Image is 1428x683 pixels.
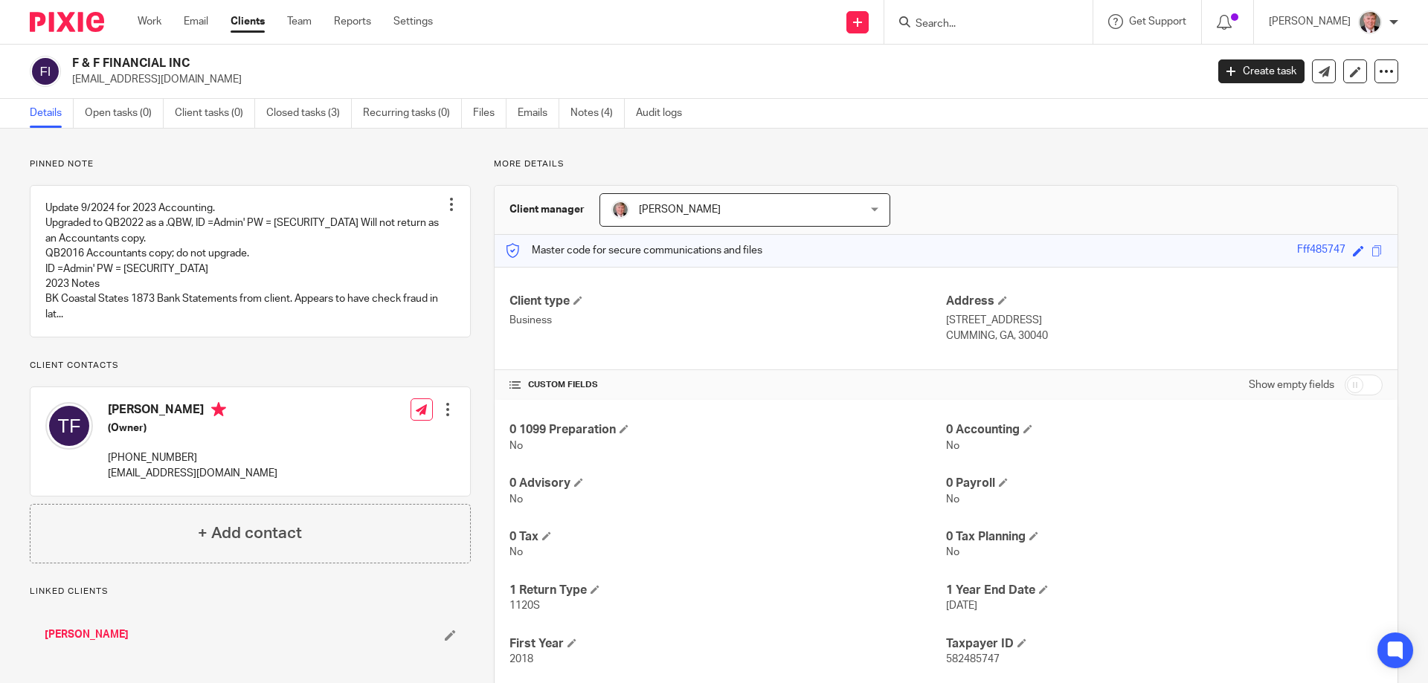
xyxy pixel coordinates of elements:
[509,583,946,598] h4: 1 Return Type
[30,56,61,87] img: svg%3E
[946,547,959,557] span: No
[509,547,523,557] span: No
[211,402,226,417] i: Primary
[946,583,1383,598] h4: 1 Year End Date
[509,476,946,491] h4: 0 Advisory
[639,204,721,215] span: [PERSON_NAME]
[45,627,129,642] a: [PERSON_NAME]
[30,99,74,128] a: Details
[946,494,959,505] span: No
[72,56,971,71] h2: F & F FINANCIAL INC
[946,441,959,451] span: No
[509,379,946,391] h4: CUSTOM FIELDS
[509,654,533,664] span: 2018
[570,99,625,128] a: Notes (4)
[509,601,540,611] span: 1120S
[45,402,93,450] img: svg%3E
[509,494,523,505] span: No
[108,402,277,421] h4: [PERSON_NAME]
[611,201,629,219] img: cd2011-crop.jpg
[509,422,946,438] h4: 0 1099 Preparation
[184,14,208,29] a: Email
[1269,14,1351,29] p: [PERSON_NAME]
[509,636,946,652] h4: First Year
[1218,59,1305,83] a: Create task
[287,14,312,29] a: Team
[30,158,471,170] p: Pinned note
[175,99,255,128] a: Client tasks (0)
[473,99,506,128] a: Files
[1358,10,1382,34] img: cd2011-crop.jpg
[85,99,164,128] a: Open tasks (0)
[509,441,523,451] span: No
[946,313,1383,328] p: [STREET_ADDRESS]
[946,294,1383,309] h4: Address
[266,99,352,128] a: Closed tasks (3)
[914,18,1048,31] input: Search
[946,601,977,611] span: [DATE]
[393,14,433,29] a: Settings
[506,243,762,258] p: Master code for secure communications and files
[636,99,693,128] a: Audit logs
[1129,16,1186,27] span: Get Support
[1297,242,1345,259] div: Fff485747
[138,14,161,29] a: Work
[198,522,302,545] h4: + Add contact
[108,466,277,481] p: [EMAIL_ADDRESS][DOMAIN_NAME]
[946,328,1383,343] p: CUMMING, GA, 30040
[509,294,946,309] h4: Client type
[231,14,265,29] a: Clients
[509,529,946,545] h4: 0 Tax
[30,12,104,32] img: Pixie
[946,476,1383,491] h4: 0 Payroll
[30,360,471,372] p: Client contacts
[108,421,277,436] h5: (Owner)
[494,158,1398,170] p: More details
[509,313,946,328] p: Business
[946,422,1383,438] h4: 0 Accounting
[1249,378,1334,392] label: Show empty fields
[946,654,1000,664] span: 582485747
[72,72,1196,87] p: [EMAIL_ADDRESS][DOMAIN_NAME]
[334,14,371,29] a: Reports
[518,99,559,128] a: Emails
[946,636,1383,652] h4: Taxpayer ID
[108,450,277,465] p: [PHONE_NUMBER]
[946,529,1383,545] h4: 0 Tax Planning
[30,586,471,598] p: Linked clients
[509,202,585,217] h3: Client manager
[363,99,462,128] a: Recurring tasks (0)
